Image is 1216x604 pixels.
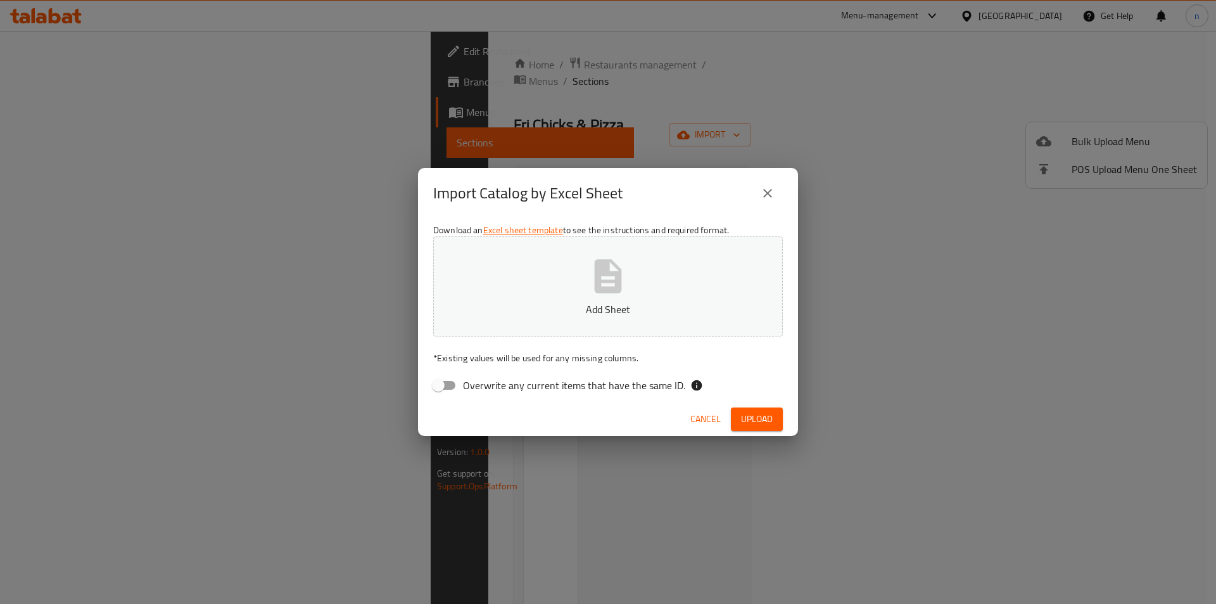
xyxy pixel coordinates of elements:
button: Add Sheet [433,236,783,337]
span: Overwrite any current items that have the same ID. [463,378,685,393]
div: Download an to see the instructions and required format. [418,219,798,402]
a: Excel sheet template [483,222,563,238]
svg: If the overwrite option isn't selected, then the items that match an existing ID will be ignored ... [690,379,703,392]
p: Add Sheet [453,302,763,317]
p: Existing values will be used for any missing columns. [433,352,783,364]
span: Upload [741,411,773,427]
button: Upload [731,408,783,431]
button: Cancel [685,408,726,431]
button: close [752,178,783,209]
span: Cancel [690,411,721,427]
h2: Import Catalog by Excel Sheet [433,183,623,203]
